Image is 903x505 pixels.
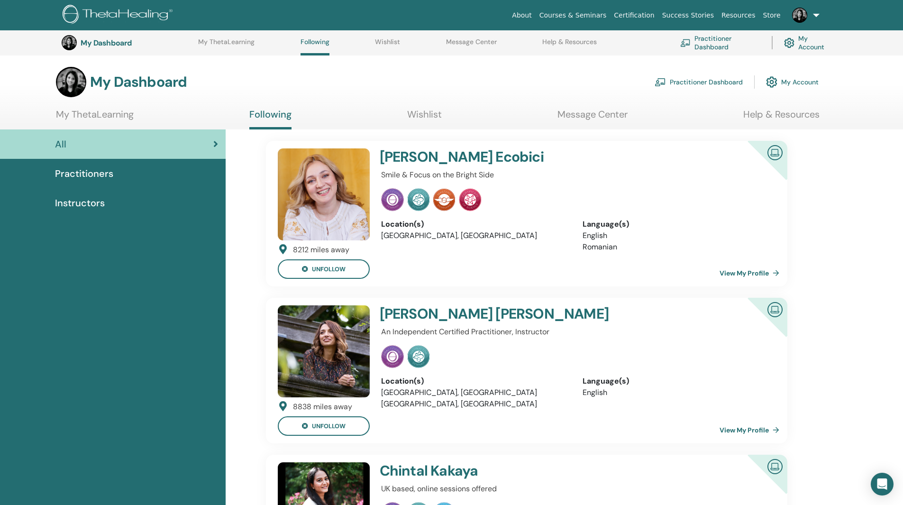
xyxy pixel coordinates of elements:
[583,219,770,230] div: Language(s)
[301,38,329,55] a: Following
[732,141,787,195] div: Certified Online Instructor
[792,8,807,23] img: default.jpg
[56,109,134,127] a: My ThetaLearning
[542,38,597,53] a: Help & Resources
[720,421,783,440] a: View My Profile
[56,67,86,97] img: default.jpg
[381,376,568,387] div: Location(s)
[658,7,718,24] a: Success Stories
[249,109,292,129] a: Following
[380,305,704,322] h4: [PERSON_NAME] [PERSON_NAME]
[764,141,786,163] img: Certified Online Instructor
[407,109,442,127] a: Wishlist
[583,230,770,241] li: English
[680,32,760,53] a: Practitioner Dashboard
[680,39,691,46] img: chalkboard-teacher.svg
[81,38,175,47] h3: My Dashboard
[871,473,894,496] div: Open Intercom Messenger
[610,7,658,24] a: Certification
[381,483,770,495] p: UK based, online sessions offered
[536,7,611,24] a: Courses & Seminars
[198,38,255,53] a: My ThetaLearning
[293,401,352,413] div: 8838 miles away
[381,326,770,338] p: An Independent Certified Practitioner, Instructor
[766,74,777,90] img: cog.svg
[732,298,787,352] div: Certified Online Instructor
[583,387,770,398] li: English
[446,38,497,53] a: Message Center
[278,148,370,240] img: default.jpg
[278,305,370,397] img: default.jpg
[278,416,370,436] button: unfollow
[583,241,770,253] li: Romanian
[55,166,113,181] span: Practitioners
[655,72,743,92] a: Practitioner Dashboard
[759,7,784,24] a: Store
[766,72,819,92] a: My Account
[380,148,704,165] h4: [PERSON_NAME] Ecobici
[55,137,66,151] span: All
[583,376,770,387] div: Language(s)
[90,73,187,91] h3: My Dashboard
[508,7,535,24] a: About
[278,259,370,279] button: unfollow
[655,78,666,86] img: chalkboard-teacher.svg
[62,35,77,50] img: default.jpg
[764,455,786,477] img: Certified Online Instructor
[764,298,786,320] img: Certified Online Instructor
[381,230,568,241] li: [GEOGRAPHIC_DATA], [GEOGRAPHIC_DATA]
[63,5,176,26] img: logo.png
[381,219,568,230] div: Location(s)
[557,109,628,127] a: Message Center
[743,109,820,127] a: Help & Resources
[718,7,759,24] a: Resources
[381,398,568,410] li: [GEOGRAPHIC_DATA], [GEOGRAPHIC_DATA]
[55,196,105,210] span: Instructors
[380,462,704,479] h4: Chintal Kakaya
[784,32,832,53] a: My Account
[381,387,568,398] li: [GEOGRAPHIC_DATA], [GEOGRAPHIC_DATA]
[381,169,770,181] p: Smile & Focus on the Bright Side
[784,36,794,50] img: cog.svg
[375,38,400,53] a: Wishlist
[293,244,349,256] div: 8212 miles away
[720,264,783,283] a: View My Profile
